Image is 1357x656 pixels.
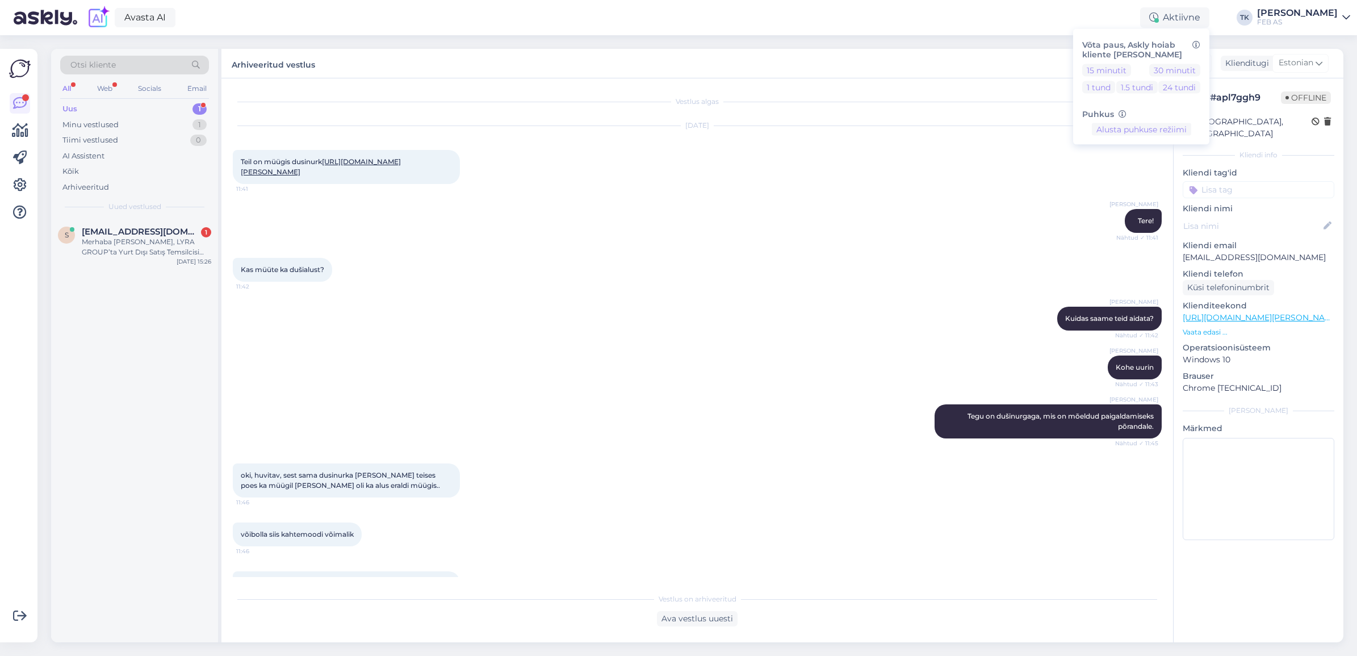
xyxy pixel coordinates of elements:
div: All [60,81,73,96]
p: Operatsioonisüsteem [1183,342,1334,354]
div: Aktiivne [1140,7,1209,28]
img: Askly Logo [9,58,31,80]
h6: Puhkus [1082,109,1200,119]
div: Merhaba [PERSON_NAME], LYRA GROUP’ta Yurt Dışı Satış Temsilcisi olarak görev yapıyorum. Firmanızı... [82,237,211,257]
div: Klienditugi [1221,57,1269,69]
p: Kliendi telefon [1183,268,1334,280]
button: 24 tundi [1158,81,1200,93]
img: explore-ai [86,6,110,30]
button: 15 minutit [1082,64,1131,76]
div: Küsi telefoninumbrit [1183,280,1274,295]
span: 11:42 [236,282,279,291]
p: [EMAIL_ADDRESS][DOMAIN_NAME] [1183,252,1334,264]
div: [PERSON_NAME] [1257,9,1338,18]
span: võibolla siis kahtemoodi võimalik [241,530,354,538]
div: 1 [192,103,207,115]
div: AI Assistent [62,151,104,162]
span: 11:46 [236,547,279,555]
button: Alusta puhkuse režiimi [1092,123,1191,136]
span: Tegu on dušinurgaga, mis on mõeldud paigaldamiseks põrandale. [968,412,1155,431]
p: Chrome [TECHNICAL_ID] [1183,382,1334,394]
p: Windows 10 [1183,354,1334,366]
div: Ava vestlus uuesti [657,611,738,626]
span: Nähtud ✓ 11:41 [1116,233,1158,242]
button: 1.5 tundi [1116,81,1158,93]
div: Socials [136,81,164,96]
input: Lisa tag [1183,181,1334,198]
div: 0 [190,135,207,146]
span: sales1@vegaplas.com [82,227,200,237]
div: 1 [192,119,207,131]
p: Klienditeekond [1183,300,1334,312]
a: [PERSON_NAME]FEB AS [1257,9,1350,27]
span: Nähtud ✓ 11:45 [1115,439,1158,448]
span: 11:46 [236,498,279,507]
div: Tiimi vestlused [62,135,118,146]
span: [PERSON_NAME] [1109,346,1158,355]
div: 1 [201,227,211,237]
p: Kliendi tag'id [1183,167,1334,179]
span: Vestlus on arhiveeritud [659,594,736,604]
div: [PERSON_NAME] [1183,406,1334,416]
span: 11:41 [236,185,279,193]
div: Uus [62,103,77,115]
span: s [65,231,69,239]
div: TK [1237,10,1253,26]
span: [PERSON_NAME] [1109,298,1158,306]
span: [PERSON_NAME] [1109,395,1158,404]
span: [PERSON_NAME] [1109,200,1158,208]
div: Email [185,81,209,96]
span: Kas müüte ka dušialust? [241,265,324,274]
h6: Võta paus, Askly hoiab kliente [PERSON_NAME] [1082,40,1200,60]
p: Kliendi email [1183,240,1334,252]
span: Uued vestlused [108,202,161,212]
span: Tere! [1138,216,1154,225]
label: Arhiveeritud vestlus [232,56,315,71]
div: [DATE] [233,120,1162,131]
div: [GEOGRAPHIC_DATA], [GEOGRAPHIC_DATA] [1186,116,1312,140]
button: 30 minutit [1149,64,1200,76]
span: Teil on müügis dusinurk [241,157,401,176]
span: Kuidas saame teid aidata? [1065,314,1154,323]
p: Brauser [1183,370,1334,382]
a: [URL][DOMAIN_NAME][PERSON_NAME] [1183,312,1339,323]
span: Nähtud ✓ 11:43 [1115,380,1158,388]
p: Vaata edasi ... [1183,327,1334,337]
a: Avasta AI [115,8,175,27]
p: Märkmed [1183,423,1334,434]
div: Web [95,81,115,96]
div: # apl7ggh9 [1210,91,1281,105]
button: 1 tund [1082,81,1115,93]
input: Lisa nimi [1183,220,1321,232]
div: Kõik [62,166,79,177]
div: Vestlus algas [233,97,1162,107]
span: Estonian [1279,57,1313,69]
span: Otsi kliente [70,59,116,71]
div: Kliendi info [1183,150,1334,160]
span: oki, huvitav, sest sama dusinurka [PERSON_NAME] teises poes ka müügil [PERSON_NAME] oli ka alus e... [241,471,440,490]
span: Kohe uurin [1116,363,1154,371]
div: Minu vestlused [62,119,119,131]
div: [DATE] 15:26 [177,257,211,266]
span: Nähtud ✓ 11:42 [1115,331,1158,340]
div: FEB AS [1257,18,1338,27]
p: Kliendi nimi [1183,203,1334,215]
div: Arhiveeritud [62,182,109,193]
span: Offline [1281,91,1331,104]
